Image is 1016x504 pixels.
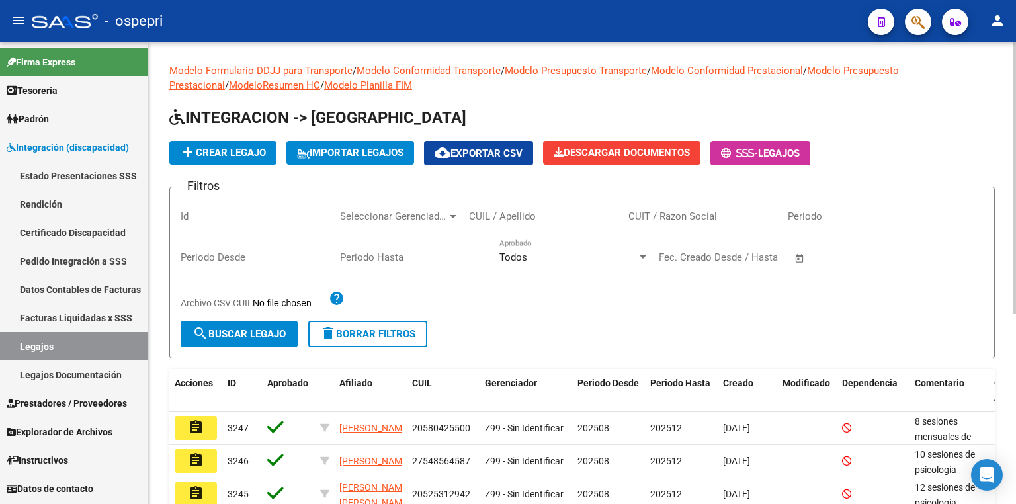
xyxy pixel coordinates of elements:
span: [PERSON_NAME] [339,423,410,433]
span: Crear Legajo [180,147,266,159]
a: Modelo Conformidad Transporte [357,65,501,77]
mat-icon: assignment [188,485,204,501]
button: Buscar Legajo [181,321,298,347]
span: Acciones [175,378,213,388]
datatable-header-cell: Periodo Desde [572,369,645,413]
span: INTEGRACION -> [GEOGRAPHIC_DATA] [169,108,466,127]
mat-icon: help [329,290,345,306]
span: 202512 [650,423,682,433]
span: Exportar CSV [435,147,523,159]
mat-icon: assignment [188,419,204,435]
datatable-header-cell: Periodo Hasta [645,369,718,413]
span: ID [228,378,236,388]
a: Modelo Conformidad Prestacional [651,65,803,77]
span: Firma Express [7,55,75,69]
span: Comentario [915,378,964,388]
span: Seleccionar Gerenciador [340,210,447,222]
button: -Legajos [710,141,810,165]
span: Explorador de Archivos [7,425,112,439]
mat-icon: assignment [188,452,204,468]
span: [DATE] [723,489,750,499]
mat-icon: person [990,13,1005,28]
span: Gerenciador [485,378,537,388]
a: Modelo Planilla FIM [324,79,412,91]
datatable-header-cell: Afiliado [334,369,407,413]
button: IMPORTAR LEGAJOS [286,141,414,165]
mat-icon: cloud_download [435,145,450,161]
datatable-header-cell: ID [222,369,262,413]
span: [PERSON_NAME] [339,456,410,466]
button: Descargar Documentos [543,141,700,165]
span: 20525312942 [412,489,470,499]
span: Borrar Filtros [320,328,415,340]
datatable-header-cell: Modificado [777,369,837,413]
span: Archivo CSV CUIL [181,298,253,308]
input: End date [714,251,778,263]
span: Periodo Desde [577,378,639,388]
span: Buscar Legajo [192,328,286,340]
span: 202508 [577,423,609,433]
input: Start date [659,251,702,263]
datatable-header-cell: Dependencia [837,369,910,413]
button: Exportar CSV [424,141,533,165]
span: Z99 - Sin Identificar [485,423,564,433]
span: [DATE] [723,456,750,466]
span: 202512 [650,489,682,499]
mat-icon: search [192,325,208,341]
span: IMPORTAR LEGAJOS [297,147,403,159]
span: Todos [499,251,527,263]
span: Creado [723,378,753,388]
span: 202508 [577,489,609,499]
span: CUIL [412,378,432,388]
span: - ospepri [105,7,163,36]
datatable-header-cell: Acciones [169,369,222,413]
span: 202512 [650,456,682,466]
span: Datos de contacto [7,482,93,496]
span: Tesorería [7,83,58,98]
span: Descargar Documentos [554,147,690,159]
div: Open Intercom Messenger [971,459,1003,491]
span: - [721,147,758,159]
span: Modificado [783,378,830,388]
datatable-header-cell: Gerenciador [480,369,572,413]
span: Legajos [758,147,800,159]
span: Aprobado [267,378,308,388]
span: 20580425500 [412,423,470,433]
button: Borrar Filtros [308,321,427,347]
span: Z99 - Sin Identificar [485,489,564,499]
mat-icon: delete [320,325,336,341]
datatable-header-cell: CUIL [407,369,480,413]
h3: Filtros [181,177,226,195]
span: Z99 - Sin Identificar [485,456,564,466]
a: Modelo Formulario DDJJ para Transporte [169,65,353,77]
button: Crear Legajo [169,141,276,165]
a: Modelo Presupuesto Transporte [505,65,647,77]
datatable-header-cell: Comentario [910,369,989,413]
span: Padrón [7,112,49,126]
a: ModeloResumen HC [229,79,320,91]
span: 3247 [228,423,249,433]
span: Dependencia [842,378,898,388]
span: 3246 [228,456,249,466]
span: 3245 [228,489,249,499]
mat-icon: menu [11,13,26,28]
span: Afiliado [339,378,372,388]
span: 27548564587 [412,456,470,466]
span: Periodo Hasta [650,378,710,388]
mat-icon: add [180,144,196,160]
span: [DATE] [723,423,750,433]
span: Prestadores / Proveedores [7,396,127,411]
button: Open calendar [792,251,808,266]
datatable-header-cell: Aprobado [262,369,315,413]
span: Integración (discapacidad) [7,140,129,155]
datatable-header-cell: Creado [718,369,777,413]
span: Instructivos [7,453,68,468]
span: 202508 [577,456,609,466]
input: Archivo CSV CUIL [253,298,329,310]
